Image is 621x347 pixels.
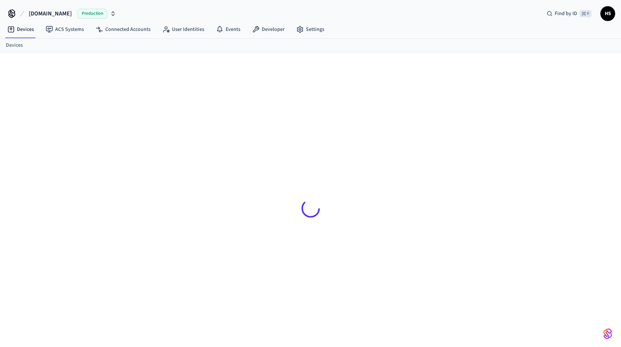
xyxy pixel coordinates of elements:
a: Devices [1,23,40,36]
span: HS [601,7,614,20]
span: ⌘ K [579,10,592,17]
span: Find by ID [555,10,577,17]
a: Developer [246,23,290,36]
a: Settings [290,23,330,36]
img: SeamLogoGradient.69752ec5.svg [603,328,612,340]
button: HS [600,6,615,21]
div: Find by ID⌘ K [541,7,597,20]
a: Connected Accounts [90,23,156,36]
a: Events [210,23,246,36]
span: Production [78,9,107,18]
a: Devices [6,42,23,49]
span: [DOMAIN_NAME] [29,9,72,18]
a: ACS Systems [40,23,90,36]
a: User Identities [156,23,210,36]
